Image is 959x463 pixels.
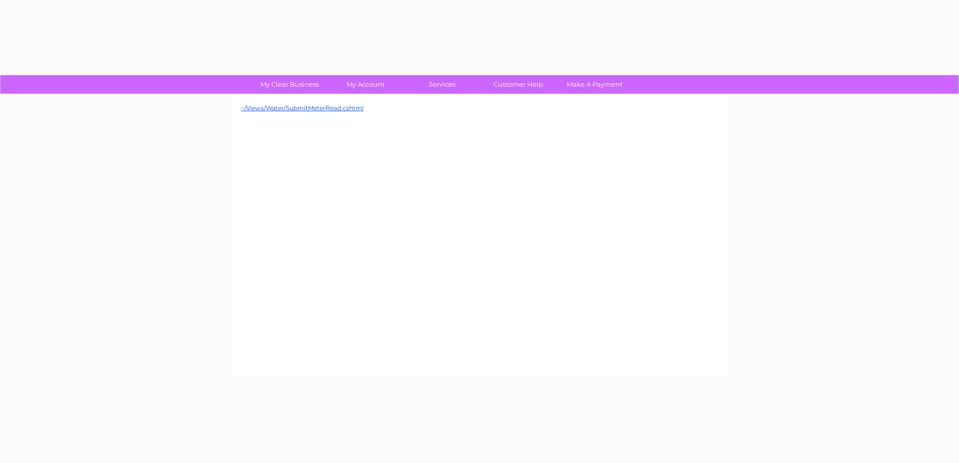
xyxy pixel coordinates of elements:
a: Services [401,75,484,94]
a: My Account [325,75,407,94]
a: My Clear Business [248,75,331,94]
a: ~/Views/Water/SubmitMeterRead.cshtml [241,104,364,112]
a: Make A Payment [553,75,636,94]
a: Customer Help [477,75,560,94]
